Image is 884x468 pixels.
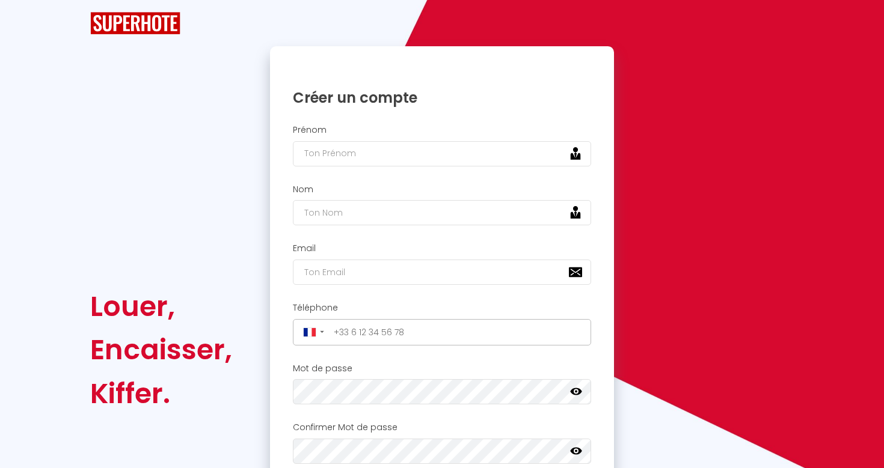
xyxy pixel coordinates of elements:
[90,12,180,34] img: SuperHote logo
[293,88,591,107] h1: Créer un compte
[293,141,591,166] input: Ton Prénom
[293,243,591,254] h2: Email
[293,363,591,374] h2: Mot de passe
[293,260,591,285] input: Ton Email
[319,329,325,335] span: ▼
[90,285,232,328] div: Louer,
[293,125,591,135] h2: Prénom
[293,303,591,313] h2: Téléphone
[293,422,591,433] h2: Confirmer Mot de passe
[330,323,588,342] input: +33 6 12 34 56 78
[90,328,232,371] div: Encaisser,
[293,200,591,225] input: Ton Nom
[90,372,232,415] div: Kiffer.
[293,184,591,195] h2: Nom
